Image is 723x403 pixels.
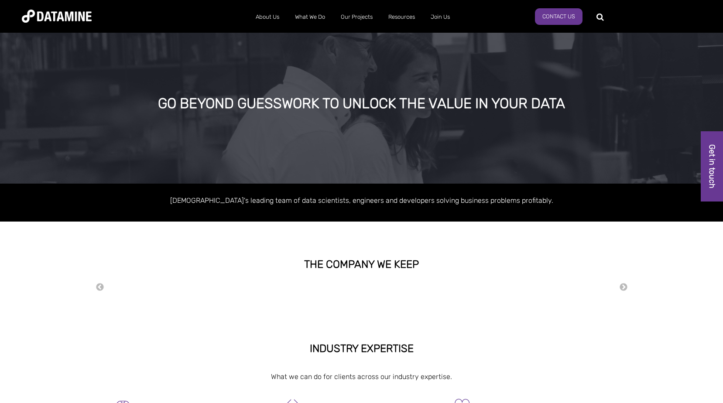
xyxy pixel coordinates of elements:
a: Join Us [423,6,458,28]
button: Next [619,283,628,292]
p: [DEMOGRAPHIC_DATA]'s leading team of data scientists, engineers and developers solving business p... [113,195,610,206]
a: About Us [248,6,287,28]
a: Resources [380,6,423,28]
a: Our Projects [333,6,380,28]
img: Datamine [22,10,92,23]
a: Get in touch [701,131,723,201]
strong: INDUSTRY EXPERTISE [310,342,414,355]
div: GO BEYOND GUESSWORK TO UNLOCK THE VALUE IN YOUR DATA [83,96,639,112]
a: Contact Us [535,8,583,25]
span: What we can do for clients across our industry expertise. [271,372,452,381]
strong: THE COMPANY WE KEEP [304,258,419,270]
button: Previous [96,283,104,292]
a: What We Do [287,6,333,28]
